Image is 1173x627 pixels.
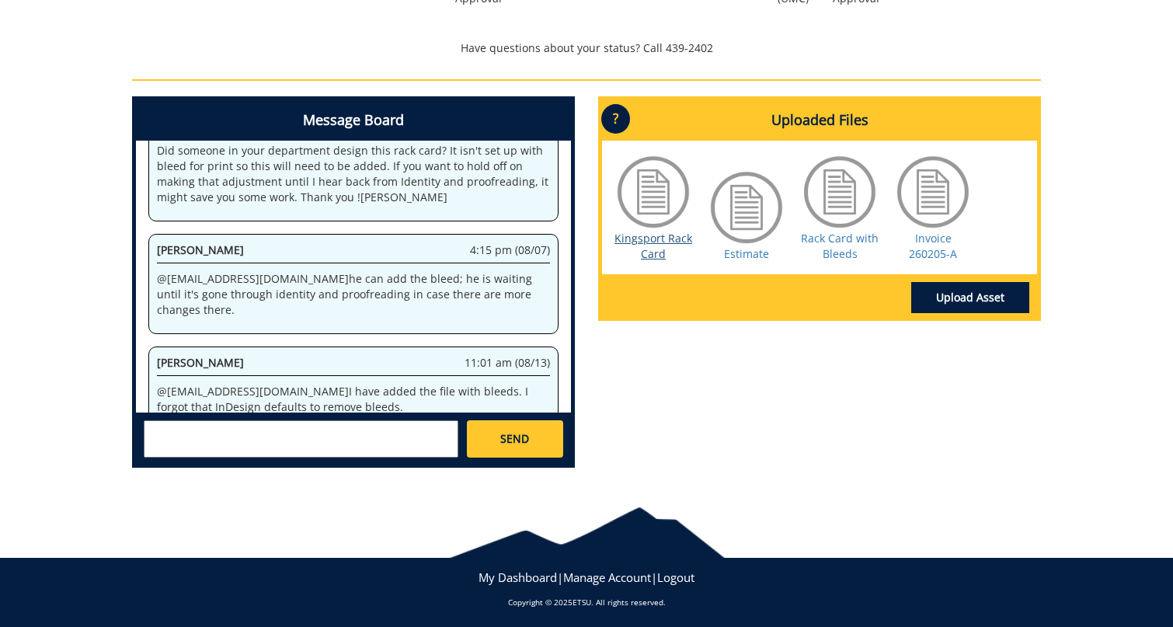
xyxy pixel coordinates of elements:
a: ETSU [573,597,591,608]
p: @ [PERSON_NAME][EMAIL_ADDRESS][DOMAIN_NAME] Hi [PERSON_NAME], Did someone in your department desi... [157,127,550,205]
h4: Uploaded Files [602,100,1037,141]
a: Kingsport Rack Card [614,231,692,261]
h4: Message Board [136,100,571,141]
a: Logout [657,570,694,585]
span: [PERSON_NAME] [157,242,244,257]
a: SEND [467,420,563,458]
span: 11:01 am (08/13) [465,355,550,371]
a: Invoice 260205-A [909,231,957,261]
span: [PERSON_NAME] [157,355,244,370]
a: Estimate [724,246,769,261]
a: Upload Asset [911,282,1029,313]
span: SEND [500,431,529,447]
p: @ [EMAIL_ADDRESS][DOMAIN_NAME] he can add the bleed; he is waiting until it's gone through identi... [157,271,550,318]
a: My Dashboard [479,570,557,585]
textarea: messageToSend [144,420,458,458]
p: @ [EMAIL_ADDRESS][DOMAIN_NAME] I have added the file with bleeds. I forgot that InDesign defaults... [157,384,550,415]
span: 4:15 pm (08/07) [470,242,550,258]
p: Have questions about your status? Call 439-2402 [132,40,1041,56]
a: Manage Account [563,570,651,585]
p: ? [601,104,630,134]
a: Rack Card with Bleeds [801,231,879,261]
